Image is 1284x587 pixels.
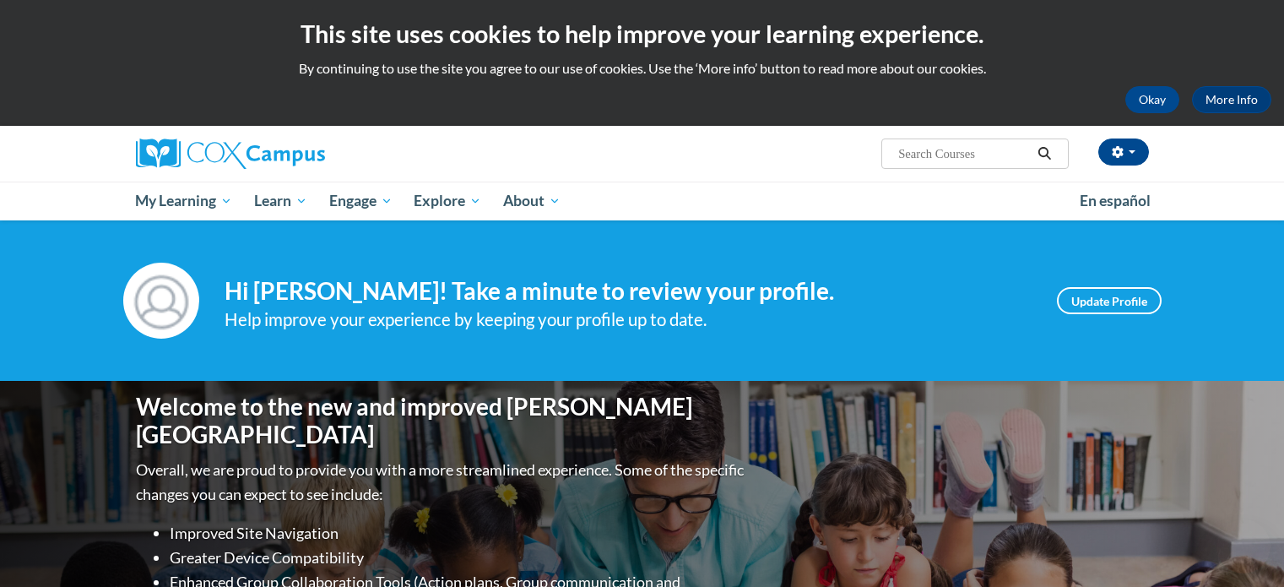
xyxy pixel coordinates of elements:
span: Learn [254,191,307,211]
p: By continuing to use the site you agree to our use of cookies. Use the ‘More info’ button to read... [13,59,1271,78]
span: My Learning [135,191,232,211]
iframe: Button to launch messaging window [1216,519,1270,573]
div: Main menu [111,182,1174,220]
span: En español [1080,192,1151,209]
a: Cox Campus [136,139,457,169]
li: Improved Site Navigation [170,521,748,546]
h1: Welcome to the new and improved [PERSON_NAME][GEOGRAPHIC_DATA] [136,393,748,449]
img: Profile Image [123,263,199,339]
a: More Info [1192,86,1271,113]
a: Explore [403,182,492,220]
a: My Learning [125,182,244,220]
button: Account Settings [1098,139,1149,166]
div: Help improve your experience by keeping your profile up to date. [225,306,1032,334]
button: Search [1032,144,1057,164]
h4: Hi [PERSON_NAME]! Take a minute to review your profile. [225,277,1032,306]
a: Engage [318,182,404,220]
a: En español [1069,183,1162,219]
h2: This site uses cookies to help improve your learning experience. [13,17,1271,51]
a: About [492,182,572,220]
a: Update Profile [1057,287,1162,314]
a: Learn [243,182,318,220]
span: About [503,191,561,211]
p: Overall, we are proud to provide you with a more streamlined experience. Some of the specific cha... [136,458,748,507]
img: Cox Campus [136,139,325,169]
span: Engage [329,191,393,211]
input: Search Courses [897,144,1032,164]
li: Greater Device Compatibility [170,546,748,570]
span: Explore [414,191,481,211]
button: Okay [1125,86,1179,113]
